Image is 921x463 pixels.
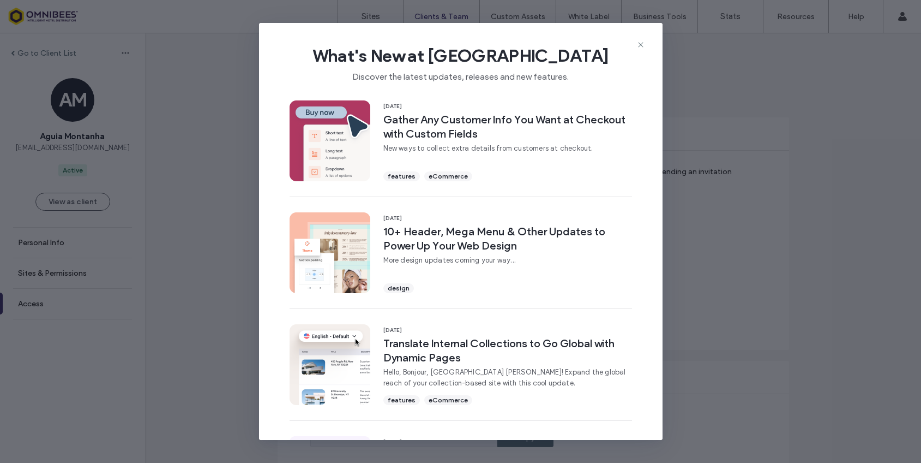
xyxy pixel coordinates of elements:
span: New ways to collect extra details from customers at checkout. [383,143,632,154]
span: design [388,283,410,293]
span: Gather Any Customer Info You Want at Checkout with Custom Fields [383,112,632,141]
span: [DATE] [383,327,632,334]
span: eCommerce [429,171,468,181]
span: features [388,395,416,405]
span: 10+ Header, Mega Menu & Other Updates to Power Up Your Web Design [383,224,632,253]
span: [DATE] [383,103,632,110]
span: eCommerce [429,395,468,405]
span: More design updates coming your way... [383,255,632,266]
span: [DATE] [383,215,632,222]
span: features [388,171,416,181]
span: Discover the latest updates, releases and new features. [276,67,645,83]
span: What's New at [GEOGRAPHIC_DATA] [276,45,645,67]
span: Hello, Bonjour, [GEOGRAPHIC_DATA] [PERSON_NAME]! Expand the global reach of your collection-based... [383,367,632,389]
span: [DATE] [383,438,632,446]
span: Translate Internal Collections to Go Global with Dynamic Pages [383,336,632,365]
